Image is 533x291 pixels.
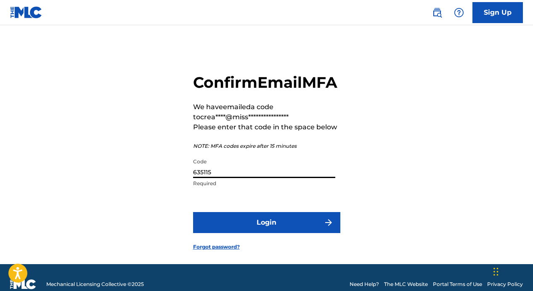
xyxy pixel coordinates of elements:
[10,6,42,18] img: MLC Logo
[193,122,340,132] p: Please enter that code in the space below
[324,218,334,228] img: f7272a7cc735f4ea7f67.svg
[487,281,523,288] a: Privacy Policy
[472,2,523,23] a: Sign Up
[491,251,533,291] iframe: Chat Widget
[433,281,482,288] a: Portal Terms of Use
[10,279,36,289] img: logo
[193,180,335,187] p: Required
[193,243,240,251] a: Forgot password?
[451,4,467,21] div: Help
[429,4,445,21] a: Public Search
[384,281,428,288] a: The MLC Website
[193,73,340,92] h2: Confirm Email MFA
[46,281,144,288] span: Mechanical Licensing Collective © 2025
[193,212,340,233] button: Login
[432,8,442,18] img: search
[493,259,499,284] div: Drag
[454,8,464,18] img: help
[193,142,340,150] p: NOTE: MFA codes expire after 15 minutes
[350,281,379,288] a: Need Help?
